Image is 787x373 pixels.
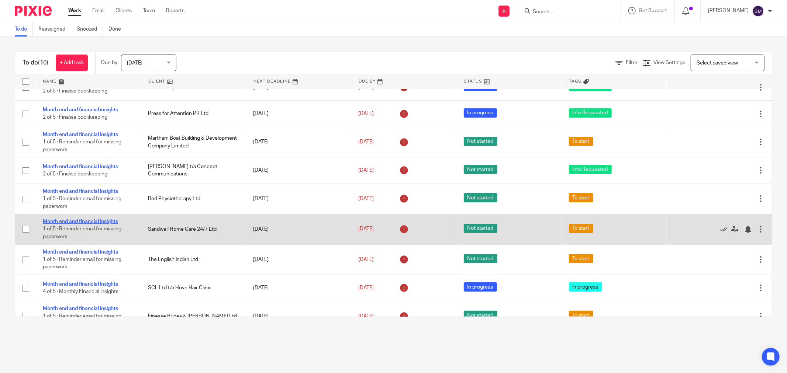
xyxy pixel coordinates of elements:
td: [DATE] [246,214,351,244]
span: Info Requested [569,165,612,174]
td: [PERSON_NAME] t/a Concept Communications [141,157,246,184]
span: Not started [464,254,497,263]
td: [DATE] [246,275,351,301]
a: Snoozed [77,22,103,36]
span: [DATE] [127,60,142,66]
img: svg%3E [752,5,764,17]
td: [DATE] [246,127,351,157]
span: To start [569,137,593,146]
span: 1 of 5 · Reminder email for missing paperwork [43,314,121,327]
span: Tags [569,79,581,83]
span: 1 of 5 · Reminder email for missing paperwork [43,196,121,209]
span: 2 of 5 · Finalise bookkeeping [43,172,107,177]
span: Not started [464,224,497,233]
span: 2 of 5 · Finalise bookkeeping [43,88,107,94]
a: Month end and financial insights [43,250,118,255]
span: Select saved view [697,60,738,66]
span: Not started [464,311,497,320]
span: [DATE] [358,257,374,262]
span: In progress [464,282,497,292]
span: [DATE] [358,168,374,173]
td: The English Indian Ltd [141,244,246,275]
span: Not started [464,137,497,146]
a: Month end and financial insights [43,282,118,287]
input: Search [532,9,598,15]
td: [DATE] [246,184,351,214]
h1: To do [23,59,48,67]
td: [DATE] [246,301,351,331]
a: Month end and financial insights [43,219,118,224]
span: [DATE] [358,139,374,144]
a: Done [108,22,127,36]
a: Mark as done [720,226,731,233]
td: Press for Attention PR Ltd [141,101,246,127]
span: [DATE] [358,285,374,290]
span: (10) [38,60,48,66]
td: SCL Ltd t/a Hove Hair Clinic [141,275,246,301]
a: Month end and financial insights [43,189,118,194]
a: Month end and financial insights [43,164,118,169]
span: To start [569,224,593,233]
span: To start [569,311,593,320]
a: + Add task [56,55,88,71]
span: To start [569,193,593,202]
a: Month end and financial insights [43,306,118,311]
span: Get Support [639,8,667,13]
a: To do [15,22,33,36]
span: [DATE] [358,85,374,90]
a: Month end and financial insights [43,132,118,137]
a: Reports [166,7,184,14]
span: View Settings [653,60,685,65]
a: Email [92,7,104,14]
span: In progress [569,282,602,292]
td: [DATE] [246,244,351,275]
span: Not started [464,165,497,174]
td: [DATE] [246,157,351,184]
a: Reassigned [38,22,71,36]
span: 1 of 5 · Reminder email for missing paperwork [43,257,121,270]
a: Work [68,7,81,14]
span: [DATE] [358,196,374,201]
span: 1 of 5 · Reminder email for missing paperwork [43,139,121,152]
p: [PERSON_NAME] [708,7,749,14]
a: Month end and financial insights [43,107,118,112]
td: Red Physiotherapy Ltd [141,184,246,214]
p: Due by [101,59,117,66]
td: [DATE] [246,101,351,127]
span: To start [569,254,593,263]
img: Pixie [15,6,52,16]
span: 1 of 5 · Reminder email for missing paperwork [43,227,121,240]
span: Not started [464,193,497,202]
a: Team [143,7,155,14]
span: Info Requested [569,108,612,118]
td: Martham Boat Building & Development Company Limited [141,127,246,157]
span: In progress [464,108,497,118]
span: [DATE] [358,111,374,116]
span: Filter [626,60,638,65]
td: Finesse Brides & [PERSON_NAME] Ltd [141,301,246,331]
span: 2 of 5 · Finalise bookkeeping [43,115,107,120]
td: Sandwell Home Care 24/7 Ltd [141,214,246,244]
a: Clients [115,7,132,14]
span: [DATE] [358,227,374,232]
span: 4 of 5 · Monthly Financial Insights [43,289,118,294]
span: [DATE] [358,314,374,319]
